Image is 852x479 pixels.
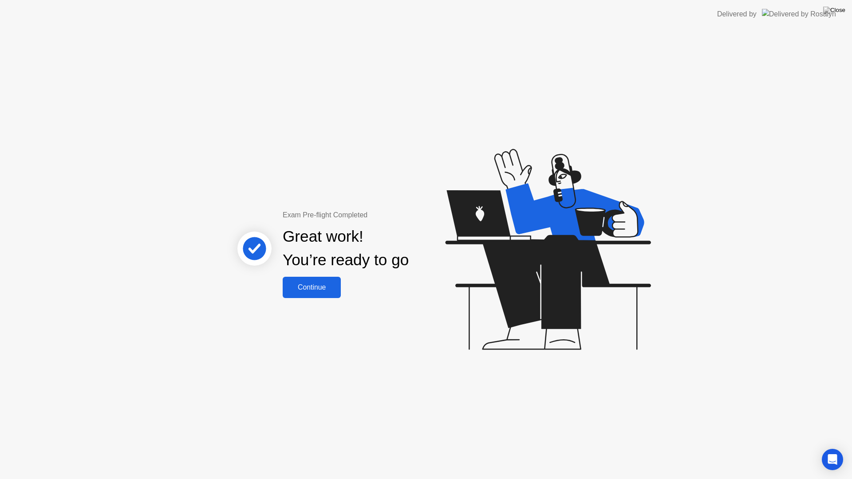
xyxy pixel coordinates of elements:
button: Continue [283,277,341,298]
div: Continue [285,283,338,291]
div: Open Intercom Messenger [822,449,843,470]
img: Close [823,7,845,14]
div: Exam Pre-flight Completed [283,210,466,220]
div: Great work! You’re ready to go [283,225,409,272]
div: Delivered by [717,9,757,20]
img: Delivered by Rosalyn [762,9,836,19]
